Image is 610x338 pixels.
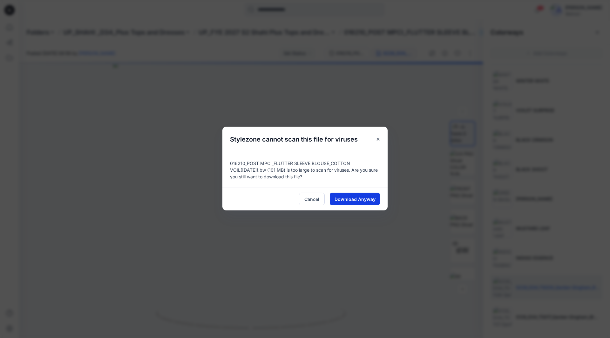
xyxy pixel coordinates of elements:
span: Download Anyway [335,196,376,202]
span: Cancel [304,196,319,202]
button: Close [372,134,384,145]
button: Download Anyway [330,193,380,205]
h5: Stylezone cannot scan this file for viruses [222,127,365,152]
button: Cancel [299,193,325,205]
div: 016210_POST MPCI_FLUTTER SLEEVE BLOUSE_COTTON VOIL([DATE]).bw (101 MB) is too large to scan for v... [222,152,388,188]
